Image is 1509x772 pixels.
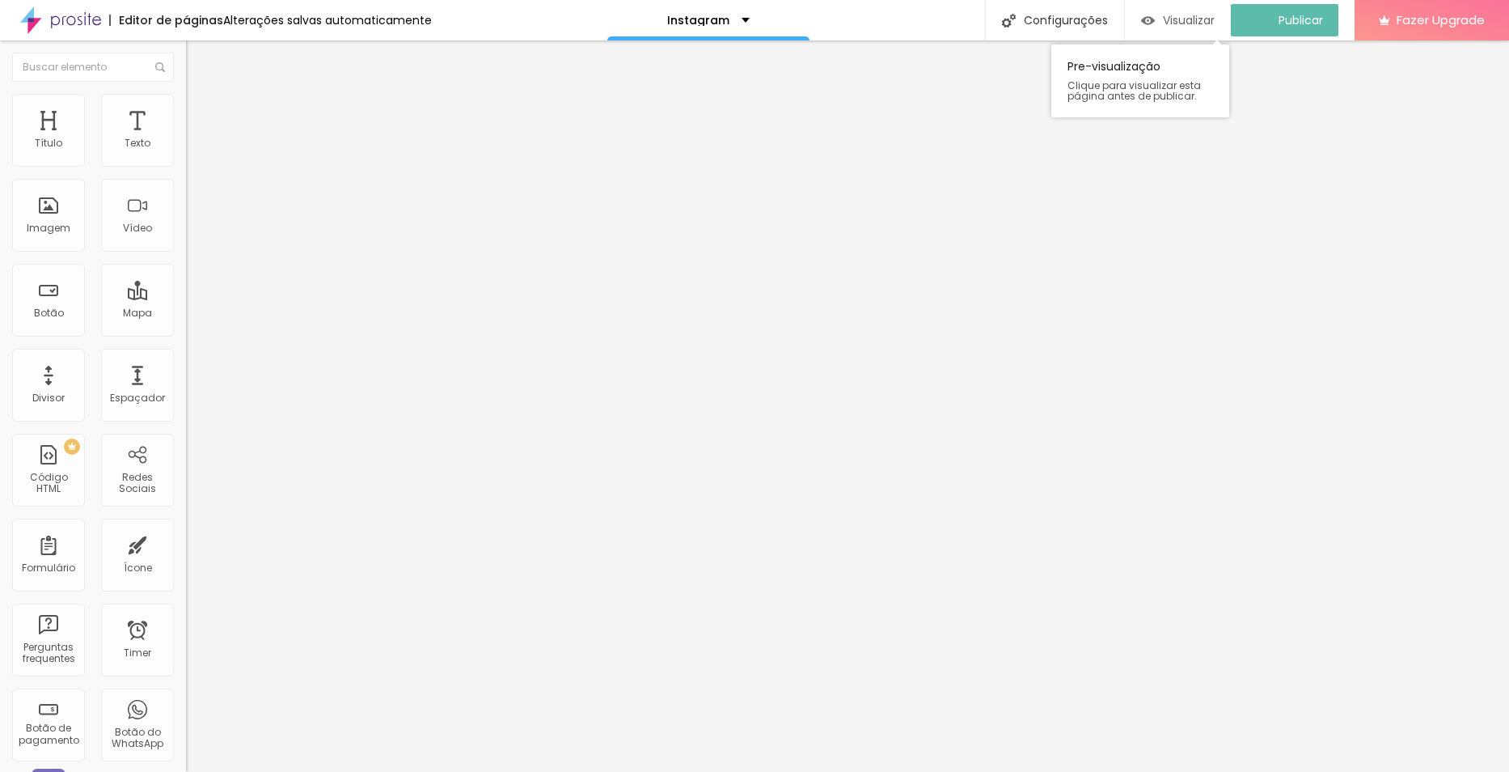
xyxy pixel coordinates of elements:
[16,723,80,746] div: Botão de pagamento
[27,223,70,234] div: Imagem
[223,15,432,26] div: Alterações salvas automaticamente
[32,392,65,404] div: Divisor
[1163,14,1215,27] span: Visualizar
[124,562,152,574] div: Ícone
[110,392,165,404] div: Espaçador
[667,15,729,26] p: Instagram
[1125,4,1231,36] button: Visualizar
[124,647,151,659] div: Timer
[1279,14,1323,27] span: Publicar
[105,472,169,495] div: Redes Sociais
[1051,45,1229,117] div: Pre-visualização
[1067,80,1213,101] span: Clique para visualizar esta página antes de publicar.
[105,727,169,750] div: Botão do WhatsApp
[12,53,174,82] input: Buscar elemento
[123,308,152,319] div: Mapa
[1397,13,1485,27] span: Fazer Upgrade
[109,15,223,26] div: Editor de páginas
[16,642,80,665] div: Perguntas frequentes
[1002,14,1016,28] img: Icone
[16,472,80,495] div: Código HTML
[155,62,165,72] img: Icone
[1231,4,1338,36] button: Publicar
[125,138,150,149] div: Texto
[123,223,152,234] div: Vídeo
[34,308,64,319] div: Botão
[1141,14,1155,28] img: view-1.svg
[22,562,75,574] div: Formulário
[35,138,62,149] div: Título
